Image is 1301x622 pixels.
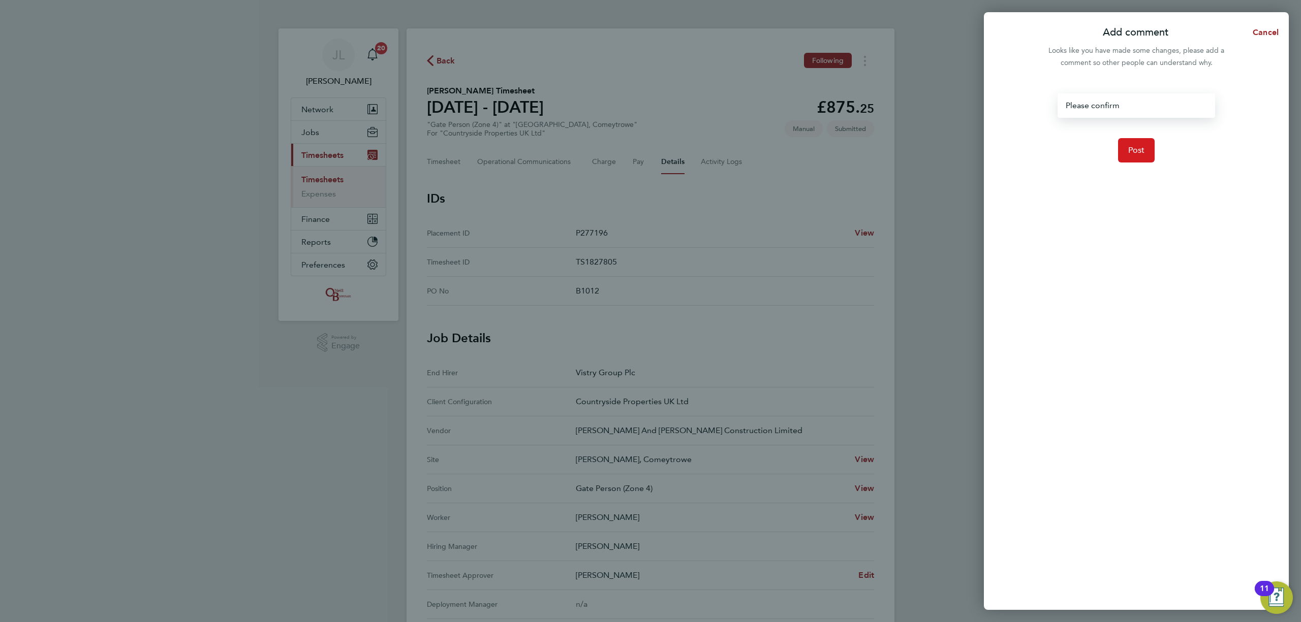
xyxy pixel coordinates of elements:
p: Add comment [1103,25,1168,40]
button: Post [1118,138,1155,162]
button: Open Resource Center, 11 new notifications [1260,581,1293,614]
div: Please confirm [1058,93,1215,118]
div: 11 [1260,588,1269,602]
div: Looks like you have made some changes, please add a comment so other people can understand why. [1043,45,1230,69]
button: Cancel [1236,22,1289,43]
span: Post [1128,145,1145,155]
span: Cancel [1250,27,1279,37]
